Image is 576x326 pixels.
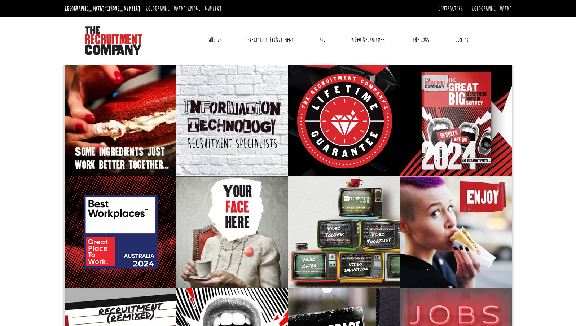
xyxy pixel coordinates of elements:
[63,3,142,14] li: [GEOGRAPHIC_DATA]:
[85,26,142,55] img: The Recruitment Company
[472,5,512,13] a: [GEOGRAPHIC_DATA]
[450,31,476,49] a: Contact
[242,31,299,49] a: Specialist Recruitment
[106,5,140,13] a: [PHONE_NUMBER]
[407,31,435,49] a: The Jobs
[314,31,331,49] a: RPO
[438,5,463,13] a: Contractors
[203,31,227,49] a: Why Us
[346,31,392,49] a: Video Recruitment
[188,5,221,13] a: [PHONE_NUMBER]
[144,3,223,14] li: [GEOGRAPHIC_DATA]:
